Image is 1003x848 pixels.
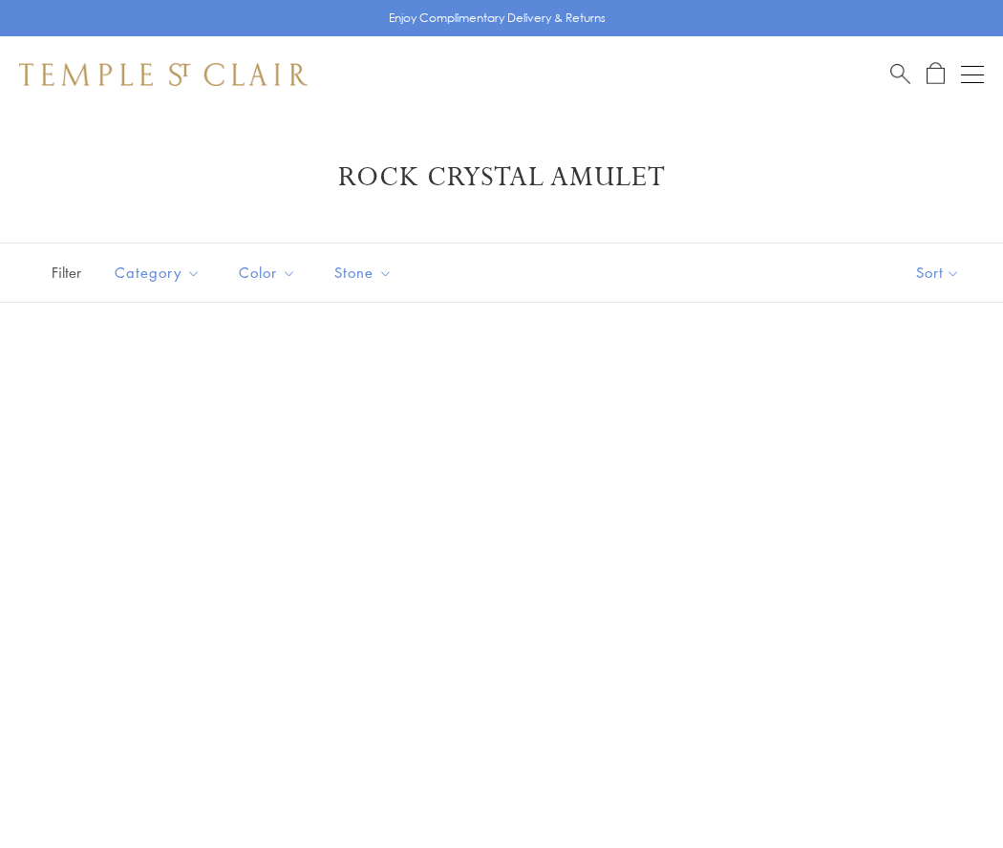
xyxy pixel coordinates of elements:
[873,244,1003,302] button: Show sort by
[389,9,606,28] p: Enjoy Complimentary Delivery & Returns
[105,261,215,285] span: Category
[229,261,310,285] span: Color
[48,160,955,195] h1: Rock Crystal Amulet
[224,251,310,294] button: Color
[19,63,308,86] img: Temple St. Clair
[100,251,215,294] button: Category
[325,261,407,285] span: Stone
[927,62,945,86] a: Open Shopping Bag
[961,63,984,86] button: Open navigation
[320,251,407,294] button: Stone
[890,62,910,86] a: Search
